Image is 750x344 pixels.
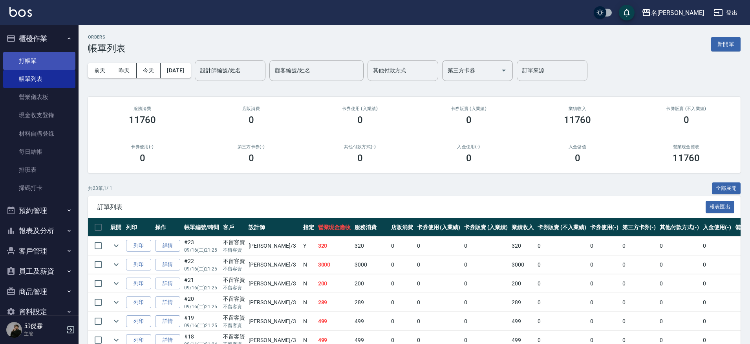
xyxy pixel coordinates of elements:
td: 0 [462,312,510,331]
td: #21 [182,274,221,293]
h2: 卡券販賣 (不入業績) [641,106,731,111]
a: 營業儀表板 [3,88,75,106]
td: 0 [389,237,415,255]
td: 0 [658,312,701,331]
p: 不留客資 [223,265,245,272]
button: 預約管理 [3,201,75,221]
p: 09/16 (二) 21:25 [184,265,219,272]
span: 訂單列表 [97,203,706,211]
td: 3000 [316,256,353,274]
td: #19 [182,312,221,331]
button: 列印 [126,278,151,290]
td: 0 [588,256,620,274]
button: 報表及分析 [3,221,75,241]
div: 不留客資 [223,276,245,284]
td: 0 [620,293,658,312]
td: 200 [510,274,536,293]
h2: 店販消費 [206,106,296,111]
td: [PERSON_NAME] /3 [247,274,301,293]
img: Logo [9,7,32,17]
h5: 邱傑霖 [24,322,64,330]
td: 0 [658,256,701,274]
h2: 卡券販賣 (入業績) [424,106,514,111]
td: 289 [510,293,536,312]
a: 詳情 [155,259,180,271]
a: 打帳單 [3,52,75,70]
th: 入金使用(-) [701,218,733,237]
td: 0 [462,293,510,312]
h2: 入金使用(-) [424,144,514,149]
td: 0 [389,312,415,331]
h3: 0 [249,114,254,125]
p: 09/16 (二) 21:25 [184,247,219,254]
td: 289 [316,293,353,312]
button: expand row [110,296,122,308]
th: 卡券販賣 (入業績) [462,218,510,237]
a: 新開單 [711,40,741,48]
div: 不留客資 [223,314,245,322]
td: #20 [182,293,221,312]
button: 列印 [126,240,151,252]
h2: 營業現金應收 [641,144,731,149]
th: 帳單編號/時間 [182,218,221,237]
td: 0 [701,237,733,255]
p: 不留客資 [223,284,245,291]
td: 0 [415,256,463,274]
td: 0 [701,274,733,293]
button: 登出 [710,6,741,20]
h3: 0 [466,114,472,125]
div: 不留客資 [223,295,245,303]
a: 每日結帳 [3,143,75,161]
td: 0 [415,293,463,312]
div: 不留客資 [223,333,245,341]
td: 0 [536,237,588,255]
td: 499 [316,312,353,331]
td: N [301,312,316,331]
td: 0 [389,256,415,274]
h3: 0 [357,114,363,125]
td: 0 [701,312,733,331]
td: 0 [620,312,658,331]
button: 櫃檯作業 [3,28,75,49]
td: 0 [462,274,510,293]
h3: 0 [140,153,145,164]
h3: 0 [575,153,580,164]
td: 0 [620,256,658,274]
h3: 帳單列表 [88,43,126,54]
td: Y [301,237,316,255]
td: [PERSON_NAME] /3 [247,293,301,312]
td: 320 [510,237,536,255]
h3: 0 [249,153,254,164]
button: Open [498,64,510,77]
td: [PERSON_NAME] /3 [247,237,301,255]
th: 卡券販賣 (不入業績) [536,218,588,237]
td: 0 [536,312,588,331]
button: 列印 [126,296,151,309]
th: 設計師 [247,218,301,237]
button: 列印 [126,259,151,271]
td: 0 [588,274,620,293]
th: 卡券使用(-) [588,218,620,237]
button: 前天 [88,63,112,78]
a: 排班表 [3,161,75,179]
button: 報表匯出 [706,201,735,213]
td: 0 [462,256,510,274]
button: expand row [110,278,122,289]
th: 備註 [733,218,748,237]
td: 200 [353,274,389,293]
button: 今天 [137,63,161,78]
h2: 入金儲值 [532,144,622,149]
td: 3000 [510,256,536,274]
button: 商品管理 [3,281,75,302]
th: 營業現金應收 [316,218,353,237]
p: 09/16 (二) 21:25 [184,284,219,291]
td: 0 [588,312,620,331]
button: expand row [110,240,122,252]
td: 0 [536,256,588,274]
h3: 0 [466,153,472,164]
th: 客戶 [221,218,247,237]
a: 詳情 [155,315,180,327]
p: 不留客資 [223,303,245,310]
h3: 0 [684,114,689,125]
td: 0 [620,237,658,255]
